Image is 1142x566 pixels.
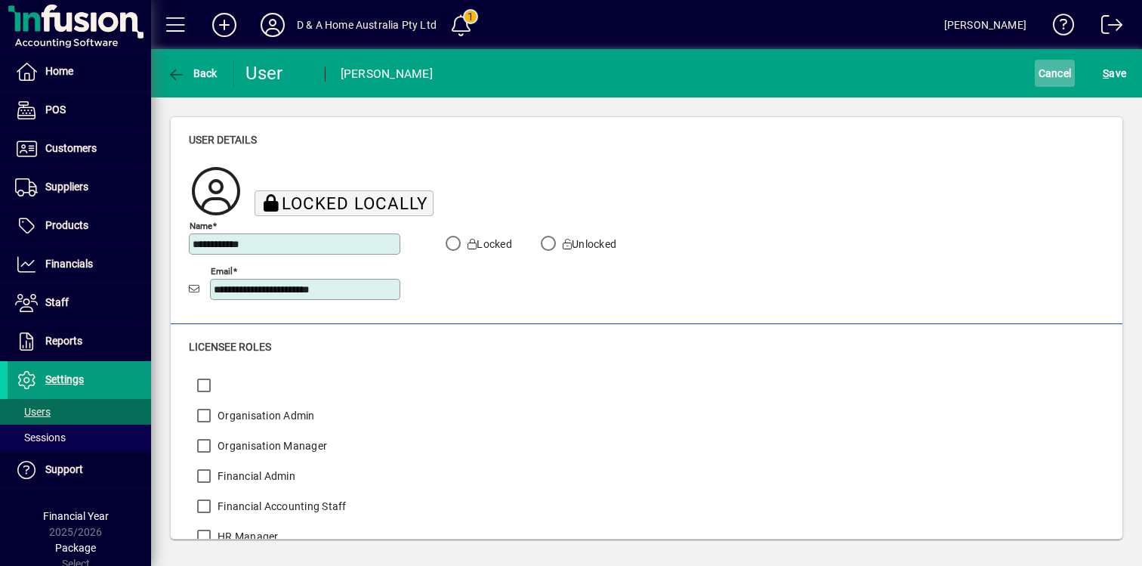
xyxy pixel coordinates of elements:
[1090,3,1123,52] a: Logout
[282,193,427,213] span: Locked locally
[189,134,257,146] span: User details
[8,91,151,129] a: POS
[200,11,248,39] button: Add
[8,399,151,425] a: Users
[167,67,218,79] span: Back
[1035,60,1076,87] button: Cancel
[8,169,151,206] a: Suppliers
[45,373,84,385] span: Settings
[8,53,151,91] a: Home
[1042,3,1075,52] a: Knowledge Base
[45,219,88,231] span: Products
[245,61,310,85] div: User
[43,510,109,522] span: Financial Year
[163,60,221,87] button: Back
[55,542,96,554] span: Package
[215,499,347,514] label: Financial Accounting Staff
[8,284,151,322] a: Staff
[45,65,73,77] span: Home
[8,246,151,283] a: Financials
[15,406,51,418] span: Users
[248,11,297,39] button: Profile
[465,237,512,252] label: Locked
[215,469,295,484] label: Financial Admin
[45,463,83,475] span: Support
[45,335,82,347] span: Reports
[45,142,97,154] span: Customers
[1103,67,1109,79] span: S
[8,451,151,489] a: Support
[15,431,66,444] span: Sessions
[215,529,279,544] label: HR Manager
[211,265,233,276] mat-label: Email
[944,13,1026,37] div: [PERSON_NAME]
[45,181,88,193] span: Suppliers
[190,220,212,230] mat-label: Name
[1039,61,1072,85] span: Cancel
[215,438,327,453] label: Organisation Manager
[8,207,151,245] a: Products
[8,425,151,450] a: Sessions
[341,62,433,86] div: [PERSON_NAME]
[1103,61,1126,85] span: ave
[560,237,616,252] label: Unlocked
[45,258,93,270] span: Financials
[45,104,66,116] span: POS
[8,323,151,360] a: Reports
[45,296,69,308] span: Staff
[215,408,315,423] label: Organisation Admin
[8,130,151,168] a: Customers
[297,13,437,37] div: D & A Home Australia Pty Ltd
[189,341,271,353] span: Licensee roles
[151,60,234,87] app-page-header-button: Back
[1099,60,1130,87] button: Save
